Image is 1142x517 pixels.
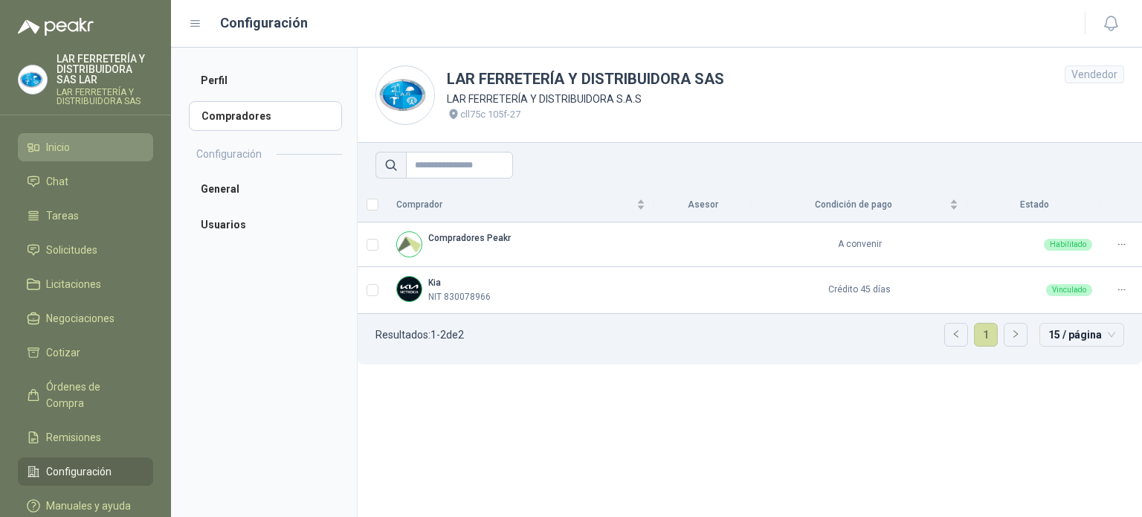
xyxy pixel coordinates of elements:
span: Remisiones [46,429,101,446]
td: Crédito 45 días [752,267,967,314]
button: left [945,324,967,346]
div: Habilitado [1044,239,1092,251]
span: Órdenes de Compra [46,379,139,411]
p: LAR FERRETERÍA Y DISTRIBUIDORA SAS LAR [57,54,153,85]
td: A convenir [752,222,967,267]
a: General [189,174,342,204]
a: Inicio [18,133,153,161]
div: Vendedor [1065,65,1124,83]
span: Licitaciones [46,276,101,292]
h2: Configuración [196,146,262,162]
span: left [952,330,961,338]
img: Company Logo [397,232,422,257]
th: Asesor [654,187,752,222]
span: Inicio [46,139,70,155]
span: Condición de pago [761,198,946,212]
a: 1 [975,324,997,346]
a: Solicitudes [18,236,153,264]
a: Licitaciones [18,270,153,298]
span: right [1011,330,1020,338]
h1: Configuración [220,13,308,33]
img: Company Logo [376,66,434,124]
a: Remisiones [18,423,153,452]
a: Negociaciones [18,304,153,333]
span: Comprador [396,198,633,212]
img: Company Logo [397,277,422,301]
th: Estado [967,187,1101,222]
a: Configuración [18,457,153,486]
li: Página siguiente [1004,323,1028,347]
div: Vinculado [1046,284,1092,296]
a: Compradores [189,101,342,131]
img: Company Logo [19,65,47,94]
span: Cotizar [46,344,80,361]
button: right [1004,324,1027,346]
p: cll75c 105f-27 [460,107,520,122]
p: NIT 830078966 [428,290,491,304]
h1: LAR FERRETERÍA Y DISTRIBUIDORA SAS [447,68,724,91]
a: Cotizar [18,338,153,367]
span: 15 / página [1048,324,1115,346]
img: Logo peakr [18,18,94,36]
span: Chat [46,173,68,190]
a: Perfil [189,65,342,95]
b: Kia [428,277,441,288]
p: LAR FERRETERÍA Y DISTRIBUIDORA S.A.S [447,91,724,107]
th: Condición de pago [752,187,967,222]
p: Resultados: 1 - 2 de 2 [375,330,464,340]
a: Órdenes de Compra [18,373,153,417]
p: LAR FERRETERÍA Y DISTRIBUIDORA SAS [57,88,153,106]
span: Manuales y ayuda [46,498,131,514]
th: Comprador [387,187,654,222]
a: Chat [18,167,153,196]
span: Negociaciones [46,310,114,327]
a: Tareas [18,202,153,230]
span: Configuración [46,463,112,480]
b: Compradores Peakr [428,233,511,243]
li: Página anterior [944,323,968,347]
span: Tareas [46,208,79,224]
a: Usuarios [189,210,342,240]
span: Solicitudes [46,242,97,258]
div: tamaño de página [1039,323,1124,347]
li: 1 [974,323,998,347]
